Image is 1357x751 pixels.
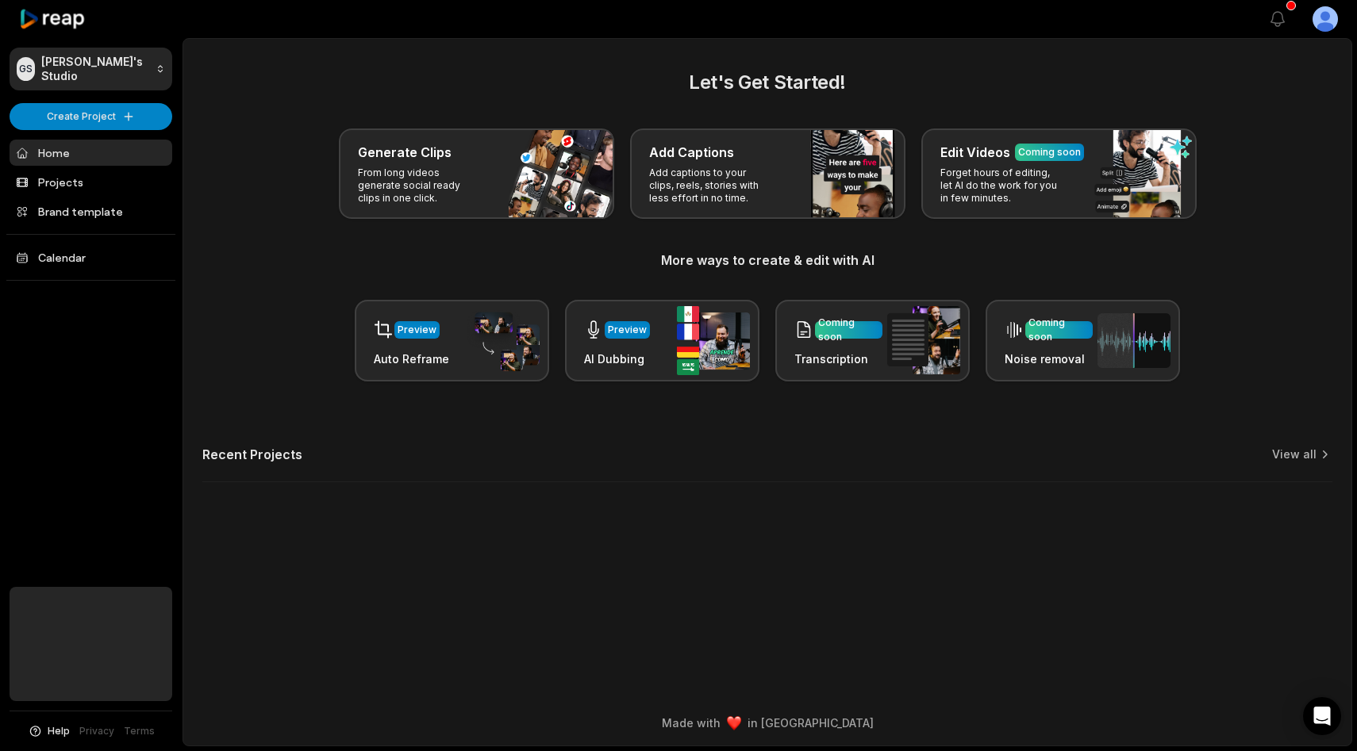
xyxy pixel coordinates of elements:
img: noise_removal.png [1098,313,1171,368]
span: Help [48,724,70,738]
h3: Transcription [794,351,882,367]
a: Projects [10,169,172,195]
button: Create Project [10,103,172,130]
img: transcription.png [887,306,960,374]
h3: More ways to create & edit with AI [202,251,1332,270]
div: Preview [608,323,647,337]
h3: Auto Reframe [374,351,449,367]
p: Add captions to your clips, reels, stories with less effort in no time. [649,167,772,205]
a: View all [1272,446,1317,462]
div: Open Intercom Messenger [1303,697,1341,735]
p: From long videos generate social ready clips in one click. [358,167,481,205]
h3: Generate Clips [358,143,452,162]
h2: Recent Projects [202,446,302,462]
a: Home [10,140,172,166]
h3: Edit Videos [940,143,1010,162]
h3: Noise removal [1005,351,1093,367]
a: Terms [124,724,155,738]
button: Help [28,724,70,738]
div: Coming soon [1028,316,1090,344]
h3: AI Dubbing [584,351,650,367]
img: ai_dubbing.png [677,306,750,375]
a: Calendar [10,244,172,270]
p: [PERSON_NAME]'s Studio [41,55,149,83]
a: Privacy [79,724,114,738]
div: Coming soon [1018,145,1081,159]
div: Coming soon [818,316,879,344]
a: Brand template [10,198,172,224]
div: GS [17,57,35,81]
img: heart emoji [727,716,741,730]
div: Preview [398,323,436,337]
img: auto_reframe.png [467,310,540,372]
p: Forget hours of editing, let AI do the work for you in few minutes. [940,167,1063,205]
div: Made with in [GEOGRAPHIC_DATA] [198,715,1337,731]
h2: Let's Get Started! [202,68,1332,97]
h3: Add Captions [649,143,734,162]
